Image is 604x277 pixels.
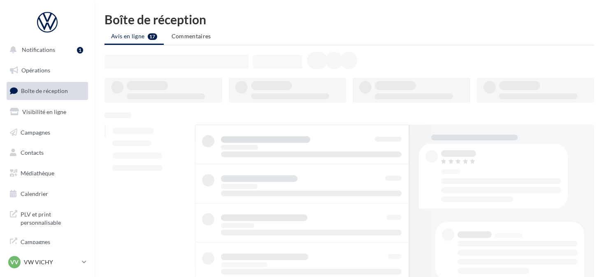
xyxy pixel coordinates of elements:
span: Commentaires [172,33,211,40]
span: VV [10,258,19,266]
span: Calendrier [21,190,48,197]
p: VW VICHY [24,258,79,266]
div: Boîte de réception [105,13,594,26]
span: Boîte de réception [21,87,68,94]
a: Boîte de réception [5,82,90,100]
span: Campagnes DataOnDemand [21,236,85,254]
span: Médiathèque [21,170,54,177]
a: VV VW VICHY [7,254,88,270]
span: Campagnes [21,128,50,135]
span: Opérations [21,67,50,74]
a: Campagnes DataOnDemand [5,233,90,257]
a: Contacts [5,144,90,161]
a: Opérations [5,62,90,79]
span: Notifications [22,46,55,53]
div: 1 [77,47,83,54]
a: Médiathèque [5,165,90,182]
span: PLV et print personnalisable [21,209,85,226]
a: Campagnes [5,124,90,141]
button: Notifications 1 [5,41,86,58]
span: Visibilité en ligne [22,108,66,115]
a: Visibilité en ligne [5,103,90,121]
a: Calendrier [5,185,90,203]
span: Contacts [21,149,44,156]
a: PLV et print personnalisable [5,205,90,230]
